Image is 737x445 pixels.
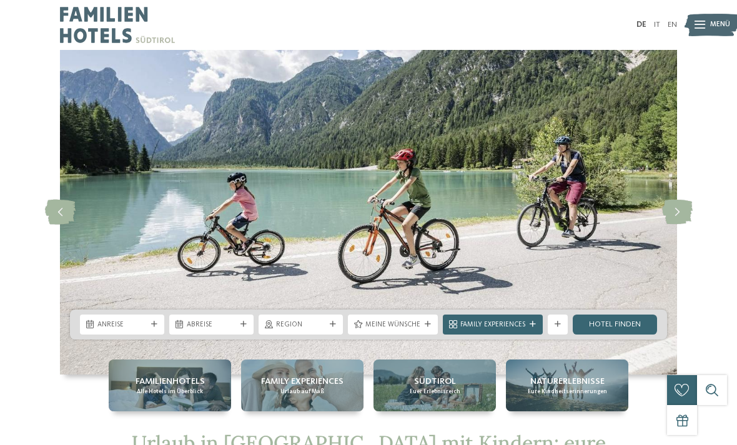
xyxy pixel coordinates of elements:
[710,20,730,30] span: Menü
[573,315,657,335] a: Hotel finden
[137,388,203,396] span: Alle Hotels im Überblick
[654,21,660,29] a: IT
[530,375,605,388] span: Naturerlebnisse
[414,375,456,388] span: Südtirol
[668,21,677,29] a: EN
[410,388,460,396] span: Euer Erlebnisreich
[636,21,646,29] a: DE
[109,359,231,411] a: Urlaub in Südtirol mit Kindern – ein unvergessliches Erlebnis Familienhotels Alle Hotels im Überb...
[241,359,364,411] a: Urlaub in Südtirol mit Kindern – ein unvergessliches Erlebnis Family Experiences Urlaub auf Maß
[136,375,205,388] span: Familienhotels
[60,50,677,374] img: Urlaub in Südtirol mit Kindern – ein unvergessliches Erlebnis
[187,320,236,330] span: Abreise
[460,320,525,330] span: Family Experiences
[261,375,344,388] span: Family Experiences
[506,359,628,411] a: Urlaub in Südtirol mit Kindern – ein unvergessliches Erlebnis Naturerlebnisse Eure Kindheitserinn...
[373,359,496,411] a: Urlaub in Südtirol mit Kindern – ein unvergessliches Erlebnis Südtirol Euer Erlebnisreich
[365,320,420,330] span: Meine Wünsche
[276,320,325,330] span: Region
[97,320,147,330] span: Anreise
[280,388,324,396] span: Urlaub auf Maß
[528,388,607,396] span: Eure Kindheitserinnerungen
